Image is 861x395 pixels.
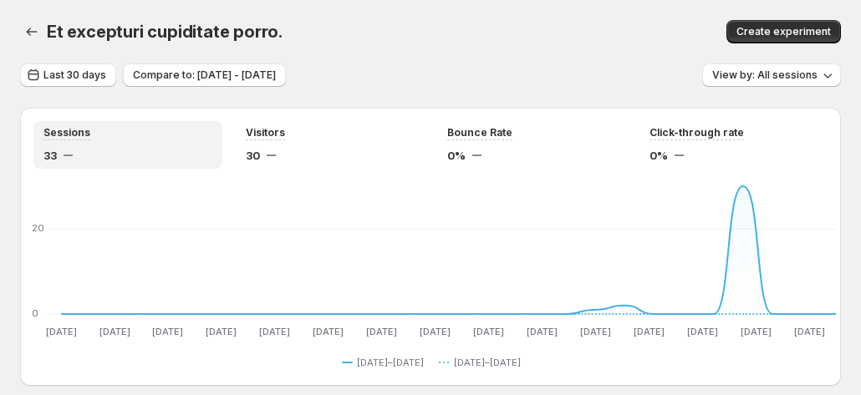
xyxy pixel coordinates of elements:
[447,147,466,164] span: 0%
[246,126,285,139] span: Visitors
[726,20,841,43] button: Create experiment
[206,326,237,337] text: [DATE]
[454,356,521,369] span: [DATE]–[DATE]
[420,326,451,337] text: [DATE]
[43,126,90,139] span: Sessions
[580,326,611,337] text: [DATE]
[473,326,504,337] text: [DATE]
[43,68,106,82] span: Last 30 days
[650,126,744,139] span: Click-through rate
[20,63,116,87] button: Last 30 days
[366,326,397,337] text: [DATE]
[794,326,825,337] text: [DATE]
[313,326,344,337] text: [DATE]
[32,307,38,319] text: 0
[259,326,290,337] text: [DATE]
[342,352,430,372] button: [DATE]–[DATE]
[447,126,512,139] span: Bounce Rate
[47,22,283,42] span: Et excepturi cupiditate porro.
[741,326,772,337] text: [DATE]
[439,352,527,372] button: [DATE]–[DATE]
[43,147,57,164] span: 33
[133,68,276,82] span: Compare to: [DATE] - [DATE]
[527,326,558,337] text: [DATE]
[152,326,183,337] text: [DATE]
[687,326,718,337] text: [DATE]
[99,326,130,337] text: [DATE]
[736,25,831,38] span: Create experiment
[357,356,424,369] span: [DATE]–[DATE]
[123,63,286,87] button: Compare to: [DATE] - [DATE]
[702,63,841,87] button: View by: All sessions
[32,222,44,234] text: 20
[46,326,77,337] text: [DATE]
[246,147,260,164] span: 30
[712,68,818,82] span: View by: All sessions
[634,326,665,337] text: [DATE]
[650,147,668,164] span: 0%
